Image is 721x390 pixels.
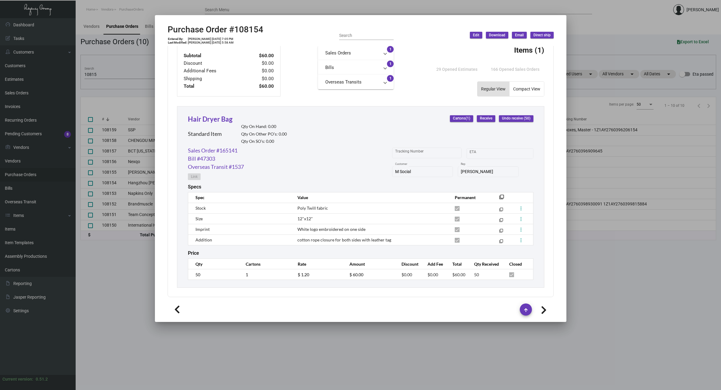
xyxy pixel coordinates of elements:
h3: Items (1) [514,46,544,54]
th: Amount [343,259,395,269]
div: Current version: [2,376,33,382]
td: $0.00 [245,75,274,83]
button: Receive [477,115,495,122]
button: Cartons(1) [450,115,473,122]
span: Link [191,174,198,179]
mat-icon: filter_none [499,209,503,213]
mat-expansion-panel-header: Sales Orders [318,46,394,60]
mat-expansion-panel-header: Overseas Transits [318,75,394,89]
span: Poly Twill fabric [297,205,328,211]
th: Total [446,259,468,269]
a: Sales Order #165141 [188,146,238,155]
td: Total [183,83,245,90]
button: 166 Opened Sales Orders [486,64,544,75]
div: 0.51.2 [36,376,48,382]
td: $60.00 [245,83,274,90]
span: Addition [195,237,212,242]
mat-expansion-panel-header: Bills [318,60,394,75]
span: Cartons [453,116,470,121]
th: Rate [292,259,343,269]
mat-panel-title: Sales Orders [325,50,379,57]
h2: Specs [188,184,201,190]
span: Stock [195,205,206,211]
td: $0.00 [245,67,274,75]
button: Edit [470,32,482,38]
h2: Standard Item [188,131,222,137]
td: $0.00 [245,60,274,67]
mat-panel-title: Overseas Transits [325,79,379,86]
span: Size [195,216,203,221]
th: Add Fee [421,259,446,269]
button: Link [188,173,201,180]
h2: Qty On Other PO’s: 0.00 [241,132,287,137]
td: Subtotal [183,52,245,60]
th: Discount [395,259,422,269]
th: Permanent [449,192,490,203]
td: [PERSON_NAME] [DATE] 5:58 AM [188,41,234,44]
span: 166 Opened Sales Orders [491,67,539,72]
input: Start date [470,151,488,156]
span: White logo embroidered on one side [297,227,365,232]
th: Qty [188,259,240,269]
span: Imprint [195,227,210,232]
span: 12"x12" [297,216,313,221]
a: Hair Dryer Bag [188,115,232,123]
td: Discount [183,60,245,67]
h2: Qty On Hand: 0.00 [241,124,287,129]
td: Entered By: [168,37,188,41]
span: Receive [480,116,492,121]
th: Value [291,192,448,203]
input: End date [493,151,523,156]
span: Direct ship [533,33,551,38]
td: Last Modified: [168,41,188,44]
a: Bill #47303 [188,155,215,163]
mat-panel-title: Bills [325,64,379,71]
span: Edit [473,33,479,38]
button: Compact View [510,82,544,96]
span: $60.00 [452,272,465,277]
td: Shipping [183,75,245,83]
mat-icon: filter_none [499,230,503,234]
th: Qty Received [468,259,503,269]
th: Closed [503,259,533,269]
td: $60.00 [245,52,274,60]
span: Email [515,33,524,38]
span: $0.00 [428,272,438,277]
button: Email [512,32,527,38]
span: 50 [474,272,479,277]
h2: Price [188,250,199,256]
th: Cartons [240,259,291,269]
mat-icon: filter_none [499,219,503,223]
mat-icon: filter_none [499,196,504,201]
td: [PERSON_NAME] [DATE] 7:05 PM [188,37,234,41]
button: 29 Opened Estimates [431,64,482,75]
th: Spec [188,192,291,203]
h2: Purchase Order #108154 [168,25,263,35]
mat-icon: filter_none [499,241,503,244]
td: Additional Fees [183,67,245,75]
h2: Qty On SO’s: 0.00 [241,139,287,144]
span: 29 Opened Estimates [436,67,477,72]
span: cotton rope closure for both sides with leather tag [297,237,391,242]
span: Download [489,33,505,38]
button: Undo receive (50) [499,115,533,122]
a: Overseas Transit #1537 [188,163,244,171]
button: Download [486,32,508,38]
button: Direct ship [530,32,554,38]
span: Undo receive (50) [502,116,530,121]
span: (1) [466,116,470,121]
button: Regular View [477,82,509,96]
span: $0.00 [401,272,412,277]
